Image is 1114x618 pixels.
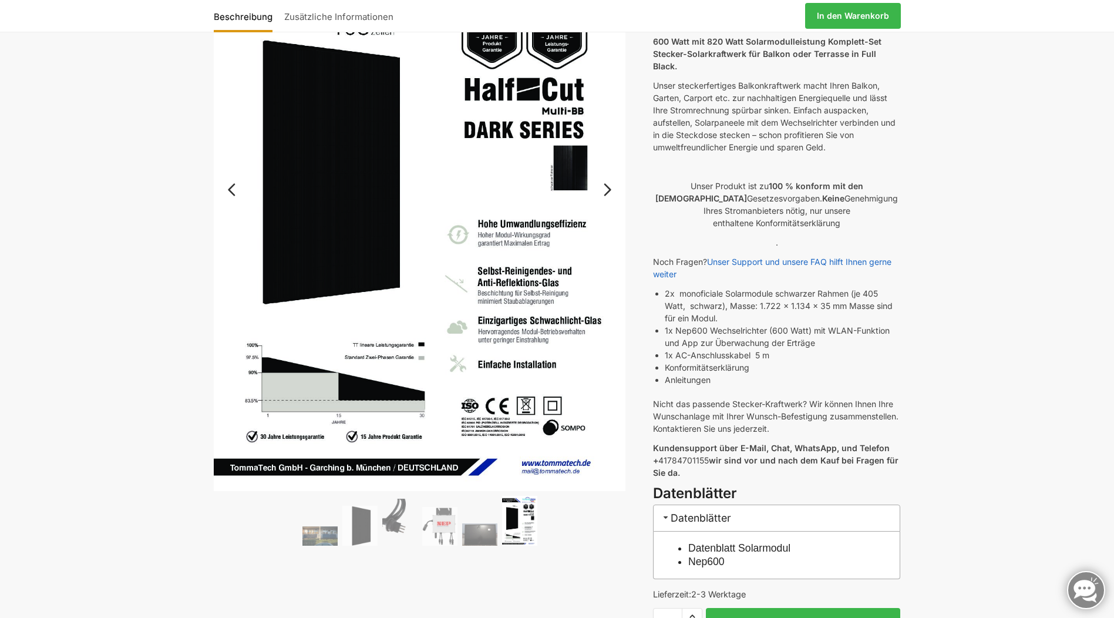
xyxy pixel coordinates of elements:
li: Anleitungen [665,374,900,386]
img: 2 Balkonkraftwerke [302,526,338,546]
li: 1x Nep600 Wechselrichter (600 Watt) mit WLAN-Funktion und App zur Überwachung der Erträge [665,324,900,349]
p: Noch Fragen? [653,256,900,280]
p: 41784701155 [653,442,900,479]
img: NEP 800 Drosselbar auf 600 Watt [422,507,457,546]
img: Balkonkraftwerk 600/810 Watt Fullblack – Bild 5 [462,523,497,546]
p: Nicht das passende Stecker-Kraftwerk? Wir können Ihnen Ihre Wunschanlage mit Ihrer Wunsch-Befesti... [653,398,900,435]
li: 2x monoficiale Solarmodule schwarzer Rahmen (je 405 Watt, schwarz), Masse: 1.722 x 1.134 x 35 mm ... [665,287,900,324]
p: Unser steckerfertiges Balkonkraftwerk macht Ihren Balkon, Garten, Carport etc. zur nachhaltigen E... [653,79,900,153]
strong: wir sind vor und nach dem Kauf bei Fragen für Sie da. [653,455,898,478]
p: Unser Produkt ist zu Gesetzesvorgaben. Genehmigung Ihres Stromanbieters nötig, nur unsere enthalt... [653,180,900,229]
strong: Keine [822,193,844,203]
a: Unser Support und unsere FAQ hilft Ihnen gerne weiter [653,257,891,279]
a: Nep600 [688,556,725,567]
li: Konformitätserklärung [665,361,900,374]
p: . [653,236,900,248]
span: 2-3 Werktage [691,589,746,599]
a: Zusätzliche Informationen [278,2,399,30]
h3: Datenblätter [653,505,900,531]
img: Balkonkraftwerk 600/810 Watt Fullblack – Bild 6 [502,496,537,546]
strong: 100 % konform mit den [DEMOGRAPHIC_DATA] [655,181,863,203]
img: Anschlusskabel-3meter_schweizer-stecker [382,499,418,546]
a: Datenblatt Solarmodul [688,542,790,554]
strong: 600 Watt mit 820 Watt Solarmodulleistung Komplett-Set Stecker-Solarkraftwerk für Balkon oder Terr... [653,36,881,71]
a: In den Warenkorb [805,3,901,29]
span: Lieferzeit: [653,589,746,599]
h3: Datenblätter [653,483,900,504]
a: Beschreibung [214,2,278,30]
img: TommaTech Vorderseite [342,506,378,546]
strong: Kundensupport über E-Mail, Chat, WhatsApp, und Telefon + [653,443,890,465]
li: 1x AC-Anschlusskabel 5 m [665,349,900,361]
